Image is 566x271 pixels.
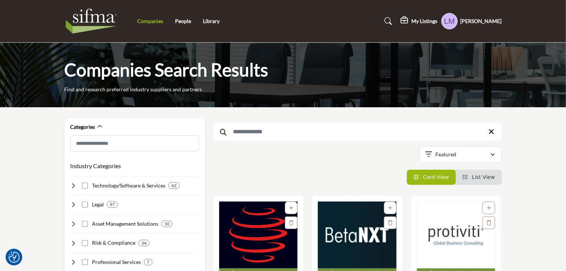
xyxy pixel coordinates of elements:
input: Select Professional Services checkbox [82,259,88,265]
input: Select Legal checkbox [82,202,88,208]
input: Search Keyword [213,123,502,141]
p: Find and research preferred industry suppliers and partners [65,86,202,93]
div: 7 Results For Professional Services [144,259,152,265]
h5: My Listings [412,18,438,25]
h5: [PERSON_NAME] [461,17,502,25]
b: 10 [164,221,170,226]
a: Library [203,18,220,24]
a: View List [463,174,495,180]
h4: Professional Services: Delivering staffing, training, and outsourcing services to support securit... [92,258,141,266]
b: 7 [147,259,149,265]
input: Select Technology/Software & Services checkbox [82,183,88,189]
button: Industry Categories [70,161,121,170]
img: Revisit consent button [9,252,20,263]
b: 34 [141,241,147,246]
a: View Card [414,174,449,180]
a: Search [377,15,397,27]
h4: Risk & Compliance: Helping securities industry firms manage risk, ensure compliance, and prevent ... [92,239,135,246]
img: BetaNXT [318,202,396,268]
button: Featured [419,146,502,163]
button: Show hide supplier dropdown [441,13,458,29]
p: Featured [435,151,456,158]
h1: Companies Search Results [65,58,269,81]
input: Search Category [70,135,199,151]
h4: Legal: Providing legal advice, compliance support, and litigation services to securities industry... [92,201,104,208]
b: 97 [110,202,115,207]
div: 62 Results For Technology/Software & Services [168,182,180,189]
h2: Categories [70,123,95,131]
li: List View [456,170,502,185]
h4: Technology/Software & Services: Developing and implementing technology solutions to support secur... [92,182,165,189]
img: Global Relay [219,202,298,268]
input: Select Risk & Compliance checkbox [82,240,88,246]
button: Consent Preferences [9,252,20,263]
img: Site Logo [65,6,122,36]
input: Select Asset Management Solutions checkbox [82,221,88,227]
span: Card View [423,174,449,180]
a: People [175,18,191,24]
li: Card View [407,170,456,185]
a: Add To List [487,205,491,211]
a: Companies [137,18,163,24]
div: 10 Results For Asset Management Solutions [161,221,172,227]
div: 34 Results For Risk & Compliance [138,240,149,246]
img: Protiviti [417,202,496,268]
span: List View [472,174,495,180]
div: 97 Results For Legal [107,201,118,208]
div: My Listings [401,17,438,26]
h4: Asset Management Solutions: Offering investment strategies, portfolio management, and performance... [92,220,158,228]
b: 62 [171,183,177,188]
a: Add To List [289,205,293,211]
a: Add To List [388,205,392,211]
